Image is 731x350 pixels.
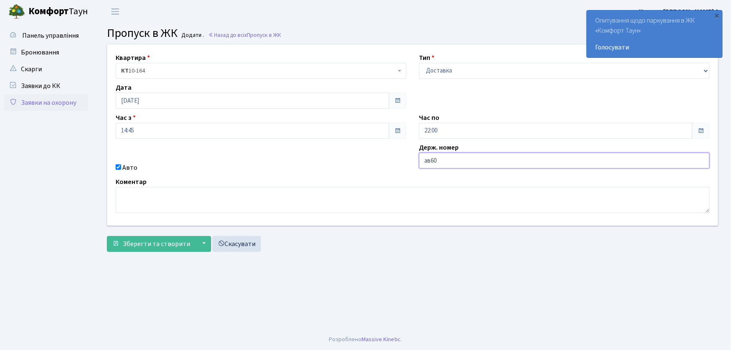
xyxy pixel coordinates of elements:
img: logo.png [8,3,25,20]
div: Розроблено . [329,335,402,344]
span: <b>КТ</b>&nbsp;&nbsp;&nbsp;&nbsp;10-164 [116,63,406,79]
a: Бронювання [4,44,88,61]
a: Скарги [4,61,88,78]
span: Пропуск в ЖК [107,25,178,41]
label: Авто [122,163,137,173]
a: Назад до всіхПропуск в ЖК [208,31,281,39]
a: Цитрус [PERSON_NAME] А. [639,7,721,17]
label: Квартира [116,53,150,63]
a: Заявки на охорону [4,94,88,111]
a: Скасувати [212,236,261,252]
span: Пропуск в ЖК [247,31,281,39]
label: Тип [419,53,434,63]
a: Заявки до КК [4,78,88,94]
a: Голосувати [595,42,714,52]
label: Держ. номер [419,143,459,153]
a: Massive Kinetic [362,335,401,344]
b: Комфорт [28,5,69,18]
button: Зберегти та створити [107,236,196,252]
b: Цитрус [PERSON_NAME] А. [639,7,721,16]
a: Панель управління [4,27,88,44]
label: Час по [419,113,439,123]
input: AA0001AA [419,153,710,169]
label: Дата [116,83,132,93]
span: Таун [28,5,88,19]
div: × [713,11,721,20]
small: Додати . [180,32,204,39]
button: Переключити навігацію [105,5,126,18]
label: Коментар [116,177,147,187]
div: Опитування щодо паркування в ЖК «Комфорт Таун» [587,10,722,57]
span: <b>КТ</b>&nbsp;&nbsp;&nbsp;&nbsp;10-164 [121,67,396,75]
span: Панель управління [22,31,79,40]
b: КТ [121,67,129,75]
label: Час з [116,113,136,123]
span: Зберегти та створити [123,239,190,249]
